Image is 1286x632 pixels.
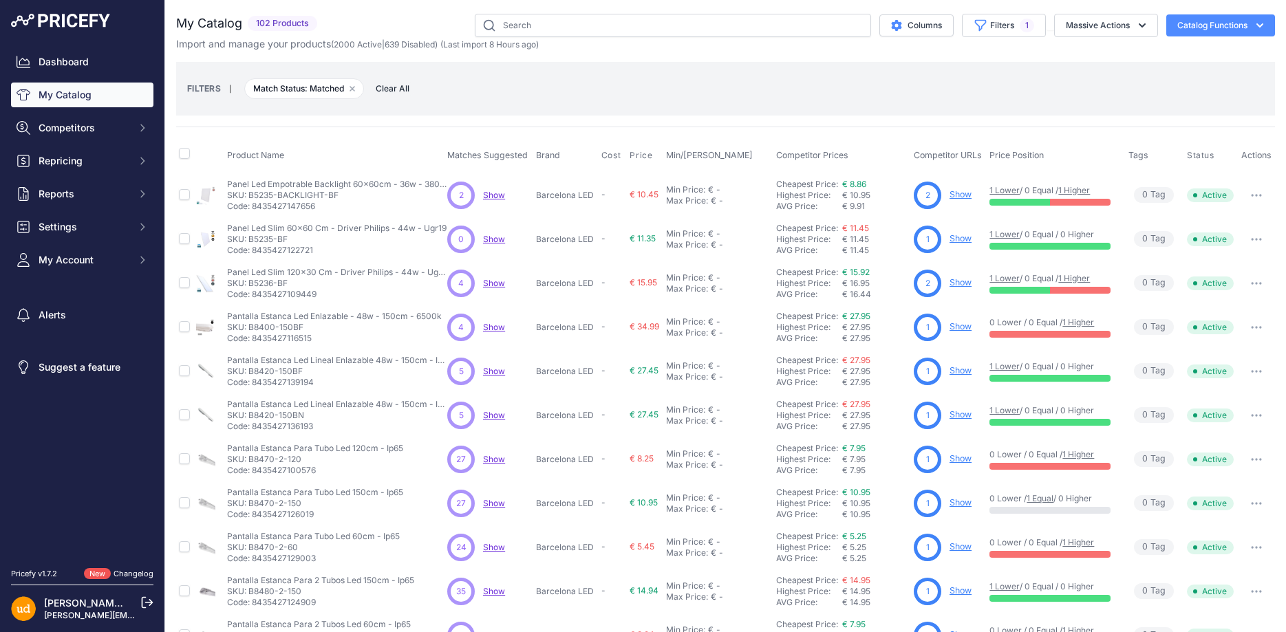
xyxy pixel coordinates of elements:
[842,619,866,629] a: € 7.95
[1134,275,1174,291] span: Tag
[227,190,447,201] p: SKU: B5235-BACKLIGHT-BF
[950,541,972,552] a: Show
[385,39,435,50] a: 639 Disabled
[227,333,442,344] p: Code: 8435427116515
[776,179,838,189] a: Cheapest Price:
[227,355,447,366] p: Pantalla Estanca Led Lineal Enlazable 48w - 150cm - Ip65
[708,448,714,459] div: €
[227,278,447,289] p: SKU: B5236-BF
[601,497,606,508] span: -
[666,239,708,250] div: Max Price:
[776,201,842,212] div: AVG Price:
[1134,231,1174,247] span: Tag
[369,82,416,96] span: Clear All
[989,185,1115,196] p: / 0 Equal /
[227,289,447,300] p: Code: 8435427109449
[926,453,930,466] span: 1
[1142,453,1148,466] span: 0
[227,223,447,234] p: Panel Led Slim 60x60 Cm - Driver Philips - 44w - Ugr19
[601,321,606,331] span: -
[666,316,705,327] div: Min Price:
[776,399,838,409] a: Cheapest Price:
[244,78,364,99] span: Match Status: Matched
[1187,232,1234,246] span: Active
[456,497,466,510] span: 27
[11,355,153,380] a: Suggest a feature
[1187,453,1234,466] span: Active
[601,150,623,161] button: Cost
[776,509,842,520] div: AVG Price:
[776,234,842,245] div: Highest Price:
[227,377,447,388] p: Code: 8435427139194
[776,421,842,432] div: AVG Price:
[950,321,972,331] a: Show
[221,85,239,93] small: |
[842,410,870,420] span: € 27.95
[926,321,930,334] span: 1
[536,366,596,377] p: Barcelona LED
[989,361,1020,371] a: 1 Lower
[630,497,658,508] span: € 10.95
[1058,185,1090,195] a: 1 Higher
[950,497,972,508] a: Show
[483,234,505,244] a: Show
[842,443,866,453] a: € 7.95
[842,421,908,432] div: € 27.95
[708,360,714,371] div: €
[630,150,652,161] span: Price
[227,410,447,421] p: SKU: B8420-150BN
[708,272,714,283] div: €
[483,322,505,332] span: Show
[536,454,596,465] p: Barcelona LED
[227,454,403,465] p: SKU: B8470-2-120
[989,150,1044,160] span: Price Position
[776,190,842,201] div: Highest Price:
[842,245,908,256] div: € 11.45
[989,229,1115,240] p: / 0 Equal / 0 Higher
[630,321,659,331] span: € 34.99
[711,503,716,514] div: €
[989,493,1115,504] p: 0 Lower / / 0 Higher
[711,459,716,470] div: €
[708,404,714,415] div: €
[227,322,442,333] p: SKU: B8400-150BF
[630,365,658,375] span: € 27.45
[11,83,153,107] a: My Catalog
[1134,495,1174,511] span: Tag
[776,619,838,629] a: Cheapest Price:
[44,610,256,620] a: [PERSON_NAME][EMAIL_ADDRESS][DOMAIN_NAME]
[711,195,716,206] div: €
[776,465,842,476] div: AVG Price:
[776,223,838,233] a: Cheapest Price:
[842,201,908,212] div: € 9.91
[842,278,870,288] span: € 16.95
[711,239,716,250] div: €
[1187,150,1214,161] span: Status
[666,459,708,470] div: Max Price:
[483,454,505,464] a: Show
[842,289,908,300] div: € 16.44
[227,509,403,520] p: Code: 8435427126019
[483,498,505,508] a: Show
[483,542,505,552] span: Show
[11,50,153,552] nav: Sidebar
[1187,188,1234,202] span: Active
[842,190,870,200] span: € 10.95
[714,360,720,371] div: -
[666,503,708,514] div: Max Price:
[776,377,842,388] div: AVG Price:
[187,83,221,94] small: FILTERS
[176,37,539,51] p: Import and manage your products
[1187,320,1234,334] span: Active
[714,184,720,195] div: -
[1128,150,1148,160] span: Tags
[711,371,716,382] div: €
[666,448,705,459] div: Min Price:
[711,283,716,294] div: €
[714,536,720,547] div: -
[776,355,838,365] a: Cheapest Price:
[227,179,447,190] p: Panel Led Empotrable Backlight 60x60cm - 36w - 3800lm - Driver Philips - Ugr22 - Ip40
[536,498,596,509] p: Barcelona LED
[716,195,723,206] div: -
